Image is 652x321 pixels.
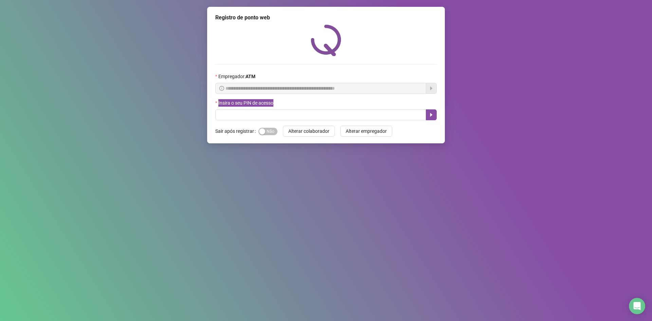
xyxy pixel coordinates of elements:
[288,127,329,135] span: Alterar colaborador
[629,298,645,314] div: Open Intercom Messenger
[311,24,341,56] img: QRPoint
[218,73,255,80] span: Empregador :
[215,14,437,22] div: Registro de ponto web
[429,112,434,118] span: caret-right
[246,74,255,79] strong: ATM
[215,99,278,107] label: Insira o seu PIN de acesso
[219,86,224,91] span: info-circle
[283,126,335,137] button: Alterar colaborador
[346,127,387,135] span: Alterar empregador
[340,126,392,137] button: Alterar empregador
[215,126,258,137] label: Sair após registrar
